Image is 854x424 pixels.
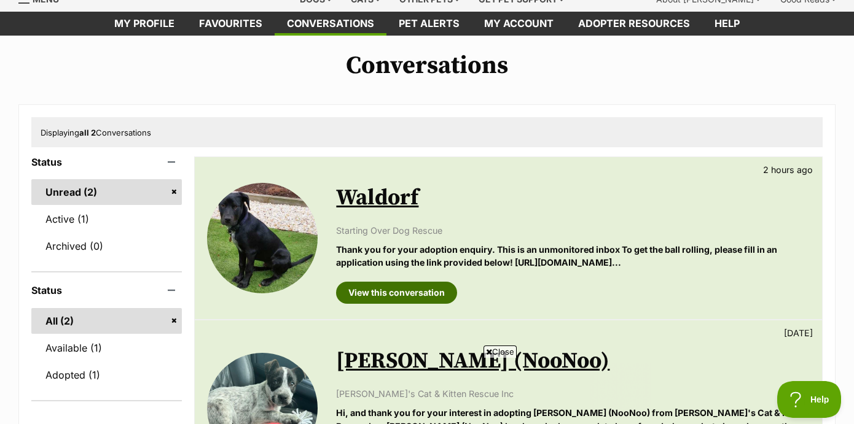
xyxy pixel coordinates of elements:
p: [DATE] [784,326,813,339]
a: Favourites [187,12,275,36]
a: conversations [275,12,386,36]
a: Pet alerts [386,12,472,36]
header: Status [31,285,182,296]
a: My account [472,12,566,36]
a: Active (1) [31,206,182,232]
a: Archived (0) [31,233,182,259]
a: My profile [102,12,187,36]
a: Unread (2) [31,179,182,205]
a: Help [702,12,752,36]
strong: all 2 [79,128,96,137]
a: All (2) [31,308,182,334]
img: Waldorf [207,183,318,293]
iframe: Help Scout Beacon - Open [777,381,842,418]
a: [PERSON_NAME] (NooNoo) [336,347,609,375]
a: Waldorf [336,184,418,212]
a: View this conversation [336,282,457,304]
iframe: Advertisement [203,363,651,418]
a: Available (1) [31,335,182,361]
span: Close [484,345,517,358]
p: Starting Over Dog Rescue [336,224,810,237]
header: Status [31,156,182,168]
a: Adopter resources [566,12,702,36]
p: Thank you for your adoption enquiry. This is an unmonitored inbox To get the ball rolling, please... [336,243,810,269]
p: 2 hours ago [763,163,813,176]
a: Adopted (1) [31,362,182,388]
span: Displaying Conversations [41,128,151,137]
